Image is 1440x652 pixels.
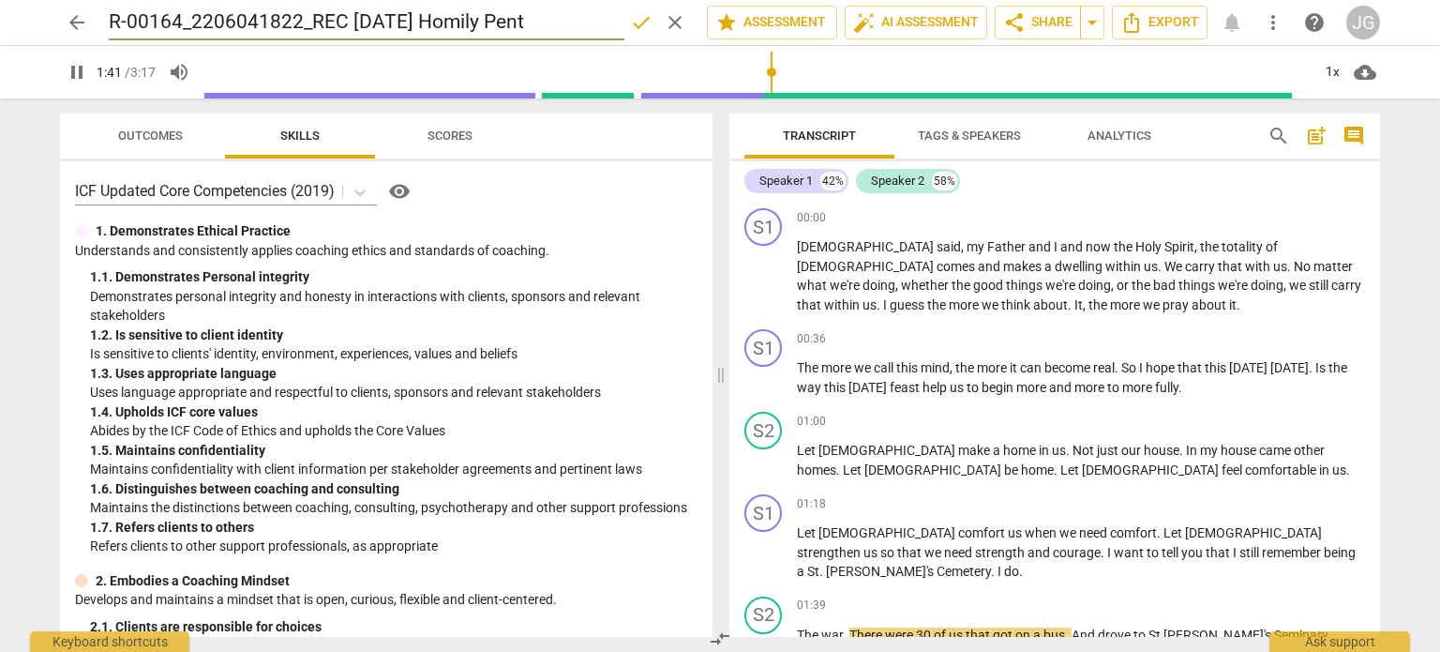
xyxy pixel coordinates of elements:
[1303,11,1326,34] span: help
[1346,6,1380,39] div: JG
[1315,360,1328,375] span: Is
[896,360,921,375] span: this
[1155,380,1178,395] span: fully
[961,239,967,254] span: ,
[90,518,697,538] div: 1. 7. Refers clients to others
[1072,628,1098,643] span: And
[1045,278,1078,293] span: we're
[944,545,975,560] span: need
[1003,11,1026,34] span: share
[1139,360,1146,375] span: I
[1342,125,1365,147] span: comment
[1087,129,1151,143] span: Analytics
[1021,462,1054,478] span: home
[1287,259,1294,274] span: .
[797,462,836,478] span: homes
[1135,239,1164,254] span: Holy
[997,564,1004,579] span: I
[824,297,862,312] span: within
[934,628,949,643] span: of
[1314,57,1350,87] div: 1x
[797,564,807,579] span: a
[75,590,697,610] p: Develops and maintains a mindset that is open, curious, flexible and client-centered.
[826,564,937,579] span: [PERSON_NAME]'s
[797,297,824,312] span: that
[1003,259,1044,274] span: makes
[1133,628,1148,643] span: to
[1309,278,1331,293] span: still
[1148,628,1163,643] span: St
[797,210,826,226] span: 00:00
[991,564,997,579] span: .
[1004,462,1021,478] span: be
[118,129,183,143] span: Outcomes
[1019,564,1023,579] span: .
[1115,360,1121,375] span: .
[90,287,697,326] p: Demonstrates personal integrity and honesty in interactions with clients, sponsors and relevant s...
[1229,360,1270,375] span: [DATE]
[807,564,819,579] span: St
[890,380,922,395] span: feast
[1218,259,1245,274] span: that
[1016,380,1049,395] span: more
[384,176,414,206] button: Help
[924,545,944,560] span: we
[630,11,652,34] span: done
[797,628,821,643] span: The
[797,443,818,458] span: Let
[90,537,697,556] p: Refers clients to other support professionals, as appropriate
[1262,545,1324,560] span: remember
[1079,525,1110,540] span: need
[797,380,824,395] span: way
[1354,61,1376,83] span: cloud_download
[168,61,190,83] span: volume_up
[1054,462,1060,478] span: .
[848,380,890,395] span: [DATE]
[871,172,924,190] div: Speaker 2
[97,65,122,80] span: 1:41
[864,462,1004,478] span: [DEMOGRAPHIC_DATA]
[1105,259,1144,274] span: within
[797,414,826,430] span: 01:00
[995,6,1081,39] button: Share
[1143,297,1162,312] span: we
[1055,259,1105,274] span: dwelling
[1262,11,1284,34] span: more_vert
[1025,525,1059,540] span: when
[1328,360,1347,375] span: the
[949,628,966,643] span: us
[993,628,1015,643] span: got
[1098,628,1133,643] span: drove
[1082,462,1222,478] span: [DEMOGRAPHIC_DATA]
[1144,259,1158,274] span: us
[958,525,1008,540] span: comfort
[1078,278,1111,293] span: doing
[90,402,697,422] div: 1. 4. Upholds ICF core values
[1163,628,1274,643] span: [PERSON_NAME]'s
[96,221,291,241] p: 1. Demonstrates Ethical Practice
[1206,545,1233,560] span: that
[1053,545,1101,560] span: courage
[797,360,821,375] span: The
[715,11,738,34] span: star
[1074,380,1107,395] span: more
[862,278,895,293] span: doing
[797,278,830,293] span: what
[1121,360,1139,375] span: So
[937,259,978,274] span: comes
[885,628,916,643] span: were
[280,129,320,143] span: Skills
[1008,525,1025,540] span: us
[1283,278,1289,293] span: ,
[1245,462,1319,478] span: comfortable
[664,11,686,34] span: clear
[90,326,697,345] div: 1. 2. Is sensitive to client identity
[890,297,927,312] span: guess
[90,267,697,287] div: 1. 1. Demonstrates Personal integrity
[1192,297,1229,312] span: about
[1233,545,1239,560] span: I
[1074,297,1083,312] span: It
[709,628,731,650] span: compare_arrows
[1054,239,1060,254] span: I
[715,11,829,34] span: Assessment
